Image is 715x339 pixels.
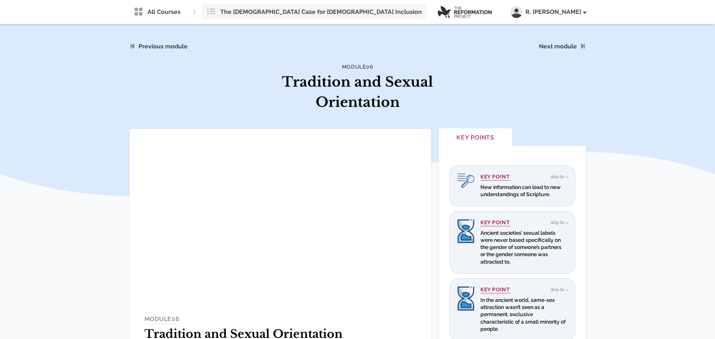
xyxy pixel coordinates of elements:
img: logo.png [438,6,492,18]
a: Previous module [138,43,188,50]
h4: Module 06 [262,63,454,70]
a: Next module [539,43,577,50]
span: The [DEMOGRAPHIC_DATA] Case for [DEMOGRAPHIC_DATA] Inclusion [220,7,422,16]
h4: Key Point [480,219,510,226]
button: R. [PERSON_NAME] [510,6,586,18]
span: Skip to [551,220,567,225]
a: The [DEMOGRAPHIC_DATA] Case for [DEMOGRAPHIC_DATA] Inclusion [202,4,426,19]
p: In the ancient world, same-sex attraction wasn’t seen as a permanent, exclusive characteristic of... [480,297,567,333]
a: All Courses [129,4,185,19]
span: Skip to [551,287,567,292]
span: All Courses [148,7,181,16]
h4: Key Point [480,286,510,294]
span: R. [PERSON_NAME] [525,7,586,16]
h4: Key Point [480,174,510,181]
button: Key Points [439,128,512,148]
span: Skip to [551,174,567,179]
h4: MODULE 06 [145,315,180,324]
h1: Tradition and Sexual Orientation [262,72,454,112]
p: New information can lead to new understandings of Scripture. [480,184,567,198]
p: Ancient societies’ sexual labels were never based specifically on the gender of someone’s partner... [480,229,567,265]
iframe: Module 06 - Tradition and Sexual Orientation [129,129,431,298]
